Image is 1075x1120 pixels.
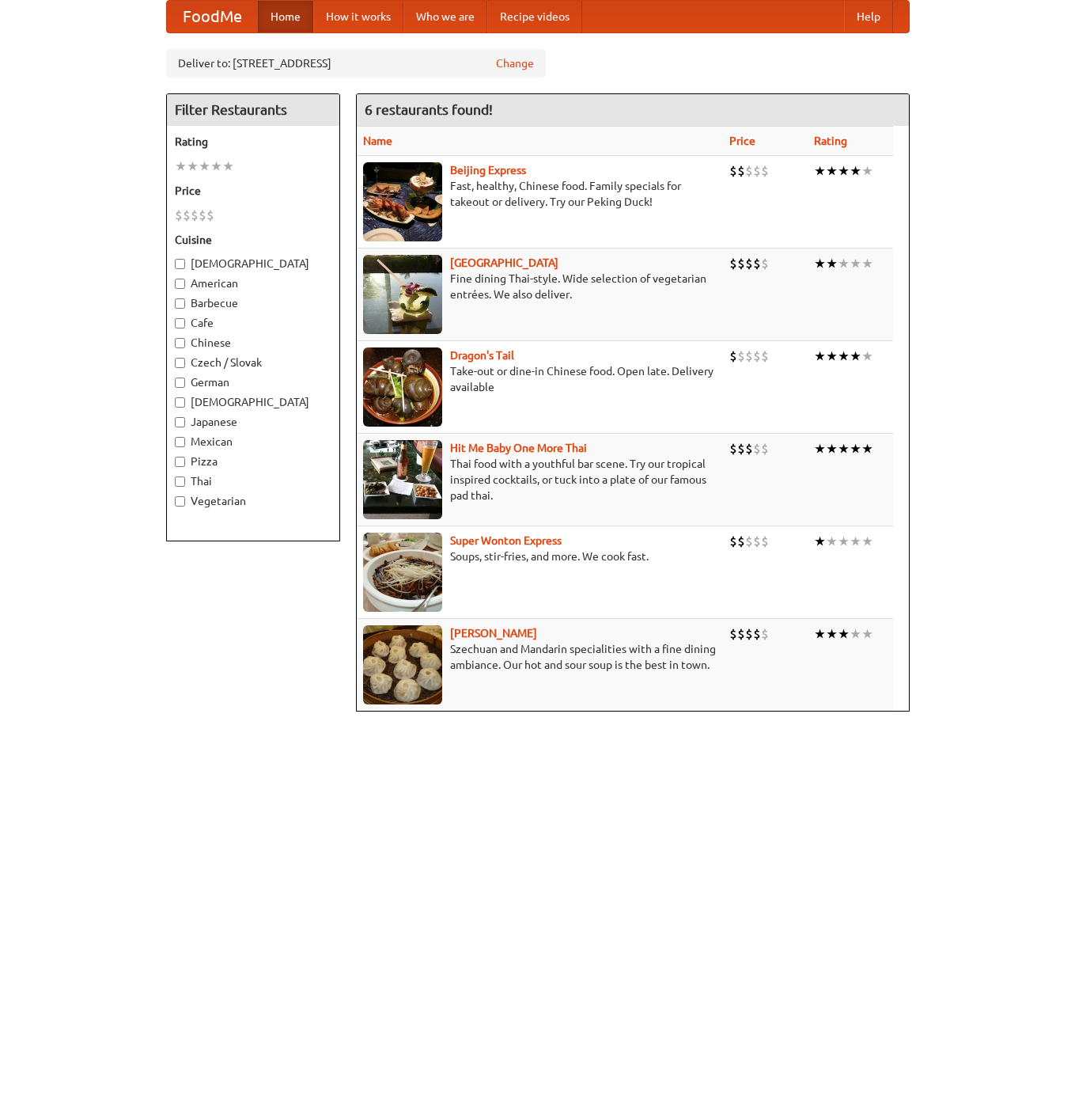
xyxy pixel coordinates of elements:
input: German [175,378,185,388]
a: FoodMe [167,1,258,32]
li: ★ [861,255,873,272]
li: ★ [850,625,861,643]
li: $ [745,162,753,180]
a: Hit Me Baby One More Thai [450,442,587,454]
label: Mexican [175,434,331,450]
li: ★ [814,347,826,365]
input: Thai [175,476,185,487]
li: $ [753,347,761,365]
li: $ [737,255,745,272]
li: ★ [861,162,873,180]
li: $ [745,347,753,365]
input: Chinese [175,338,185,348]
li: ★ [187,158,199,175]
li: $ [737,440,745,457]
li: $ [753,162,761,180]
li: $ [199,207,206,224]
label: [DEMOGRAPHIC_DATA] [175,256,331,271]
p: Soups, stir-fries, and more. We cook fast. [363,549,717,564]
a: Help [844,1,893,32]
li: ★ [838,162,850,180]
b: [PERSON_NAME] [450,627,537,640]
li: $ [761,440,769,457]
label: Thai [175,473,331,489]
li: $ [191,207,199,224]
img: beijing.jpg [363,162,442,241]
li: $ [753,440,761,457]
input: Mexican [175,437,185,447]
li: $ [745,255,753,272]
li: ★ [814,533,826,550]
a: Rating [814,135,847,147]
li: ★ [850,533,861,550]
label: Pizza [175,454,331,469]
ng-pluralize: 6 restaurants found! [365,102,493,117]
li: ★ [850,162,861,180]
li: $ [729,347,737,365]
li: $ [761,255,769,272]
a: Super Wonton Express [450,534,562,547]
label: [DEMOGRAPHIC_DATA] [175,394,331,410]
li: ★ [210,158,222,175]
li: ★ [861,625,873,643]
li: $ [729,255,737,272]
input: Barbecue [175,298,185,309]
li: $ [753,255,761,272]
a: Name [363,135,392,147]
b: Dragon's Tail [450,349,514,362]
li: ★ [814,162,826,180]
li: ★ [861,533,873,550]
input: Japanese [175,417,185,427]
li: $ [761,625,769,643]
li: $ [761,533,769,550]
li: $ [745,625,753,643]
label: Vegetarian [175,493,331,509]
a: [GEOGRAPHIC_DATA] [450,256,558,269]
input: American [175,279,185,289]
a: Beijing Express [450,164,526,177]
li: $ [753,625,761,643]
div: Deliver to: [STREET_ADDRESS] [166,49,546,78]
input: [DEMOGRAPHIC_DATA] [175,397,185,408]
a: Home [258,1,313,32]
li: ★ [838,440,850,457]
li: ★ [826,255,838,272]
img: shandong.jpg [363,625,442,704]
li: ★ [175,158,187,175]
li: ★ [826,347,838,365]
li: $ [761,347,769,365]
a: Who we are [403,1,487,32]
a: Change [496,55,534,71]
li: $ [745,533,753,550]
img: dragon.jpg [363,347,442,427]
label: American [175,275,331,291]
li: ★ [826,162,838,180]
li: $ [206,207,214,224]
li: ★ [814,440,826,457]
input: Pizza [175,457,185,467]
li: $ [175,207,183,224]
li: ★ [838,255,850,272]
p: Fine dining Thai-style. Wide selection of vegetarian entrées. We also deliver. [363,271,717,302]
li: $ [729,625,737,643]
input: Czech / Slovak [175,358,185,368]
li: ★ [814,625,826,643]
a: Price [729,135,755,147]
img: babythai.jpg [363,440,442,519]
li: ★ [826,625,838,643]
li: $ [729,162,737,180]
p: Fast, healthy, Chinese food. Family specials for takeout or delivery. Try our Peking Duck! [363,178,717,210]
li: ★ [838,533,850,550]
h5: Rating [175,134,331,150]
li: ★ [850,255,861,272]
img: superwonton.jpg [363,533,442,612]
p: Szechuan and Mandarin specialities with a fine dining ambiance. Our hot and sour soup is the best... [363,641,717,673]
h5: Cuisine [175,232,331,248]
li: $ [737,625,745,643]
input: [DEMOGRAPHIC_DATA] [175,259,185,269]
li: ★ [850,440,861,457]
li: ★ [861,440,873,457]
